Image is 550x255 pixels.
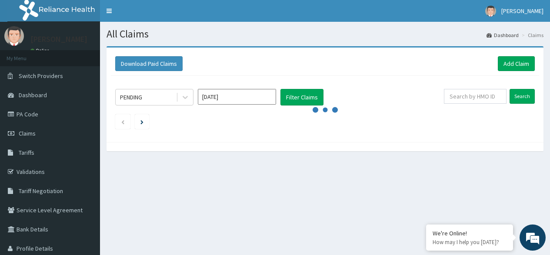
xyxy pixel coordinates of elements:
[115,56,183,71] button: Download Paid Claims
[19,149,34,156] span: Tariffs
[520,31,543,39] li: Claims
[501,7,543,15] span: [PERSON_NAME]
[433,229,507,237] div: We're Online!
[312,97,338,123] svg: audio-loading
[433,238,507,246] p: How may I help you today?
[485,6,496,17] img: User Image
[4,26,24,46] img: User Image
[498,56,535,71] a: Add Claim
[487,31,519,39] a: Dashboard
[121,118,125,126] a: Previous page
[19,72,63,80] span: Switch Providers
[198,89,276,105] input: Select Month and Year
[19,187,63,195] span: Tariff Negotiation
[30,48,51,54] a: Online
[280,89,323,105] button: Filter Claims
[140,118,143,126] a: Next page
[107,28,543,40] h1: All Claims
[19,91,47,99] span: Dashboard
[444,89,507,104] input: Search by HMO ID
[510,89,535,104] input: Search
[19,129,36,137] span: Claims
[30,35,87,43] p: [PERSON_NAME]
[120,93,142,102] div: PENDING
